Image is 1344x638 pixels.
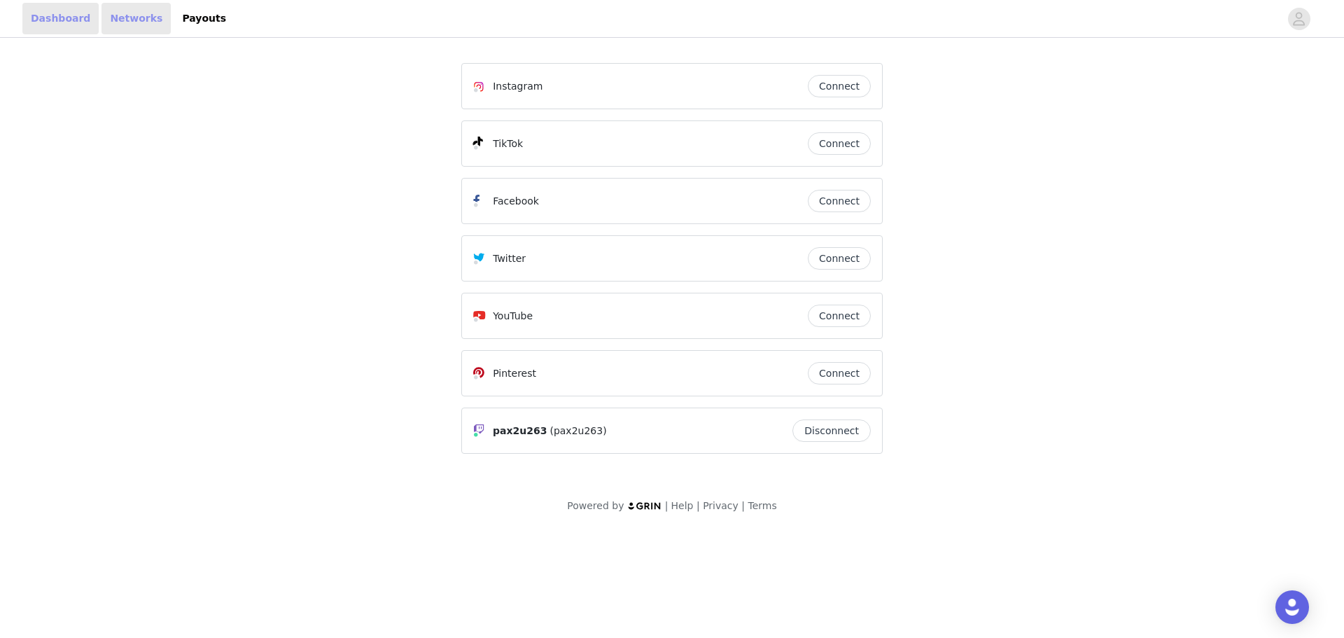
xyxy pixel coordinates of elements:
span: | [696,500,700,511]
button: Connect [808,190,871,212]
button: Connect [808,362,871,384]
p: YouTube [493,309,533,324]
button: Connect [808,132,871,155]
a: Terms [748,500,776,511]
div: avatar [1292,8,1305,30]
p: Pinterest [493,366,536,381]
img: Instagram Icon [473,81,484,92]
button: Disconnect [792,419,871,442]
span: Powered by [567,500,624,511]
span: | [665,500,668,511]
p: Twitter [493,251,526,266]
a: Payouts [174,3,234,34]
a: Privacy [703,500,738,511]
p: TikTok [493,137,523,151]
span: | [741,500,745,511]
p: Facebook [493,194,539,209]
span: (pax2u263) [549,424,606,438]
button: Connect [808,75,871,97]
a: Dashboard [22,3,99,34]
button: Connect [808,305,871,327]
div: Open Intercom Messenger [1275,590,1309,624]
a: Networks [101,3,171,34]
a: Help [671,500,694,511]
p: Instagram [493,79,542,94]
img: logo [627,501,662,511]
span: pax2u263 [493,424,547,438]
button: Connect [808,247,871,270]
